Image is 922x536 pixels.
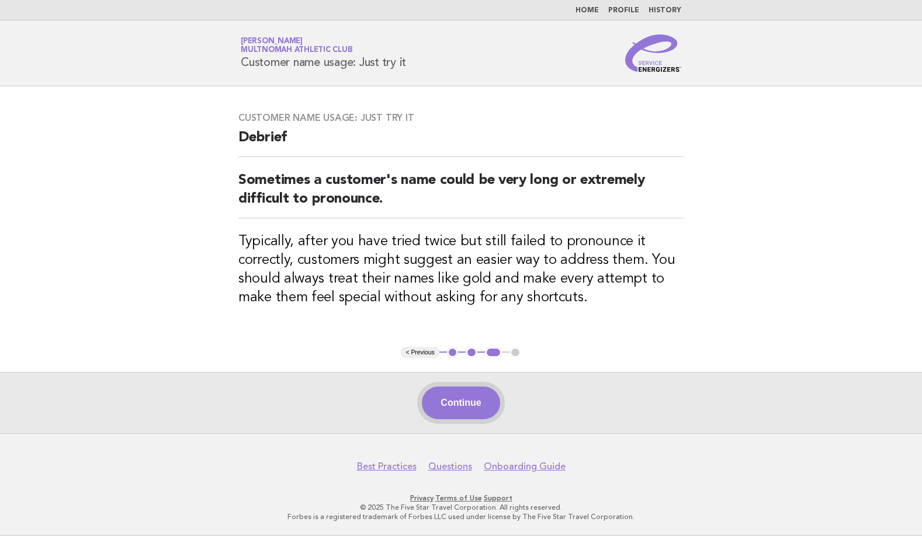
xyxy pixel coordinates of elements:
[484,461,566,472] a: Onboarding Guide
[238,112,684,124] h3: Customer name usage: Just try it
[410,494,434,502] a: Privacy
[484,494,512,502] a: Support
[103,493,819,503] p: · ·
[401,347,439,359] button: < Previous
[238,171,684,218] h2: Sometimes a customer's name could be very long or extremely difficult to pronounce.
[241,37,352,54] a: [PERSON_NAME]Multnomah Athletic Club
[238,128,684,157] h2: Debrief
[241,47,352,54] span: Multnomah Athletic Club
[422,387,500,419] button: Continue
[241,38,406,68] h1: Customer name usage: Just try it
[466,347,477,359] button: 2
[447,347,459,359] button: 1
[608,7,639,14] a: Profile
[649,7,681,14] a: History
[435,494,482,502] a: Terms of Use
[357,461,417,472] a: Best Practices
[238,232,684,307] h3: Typically, after you have tried twice but still failed to pronounce it correctly, customers might...
[485,347,502,359] button: 3
[103,503,819,512] p: © 2025 The Five Star Travel Corporation. All rights reserved.
[576,7,599,14] a: Home
[428,461,472,472] a: Questions
[625,34,681,72] img: Service Energizers
[103,512,819,521] p: Forbes is a registered trademark of Forbes LLC used under license by The Five Star Travel Corpora...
